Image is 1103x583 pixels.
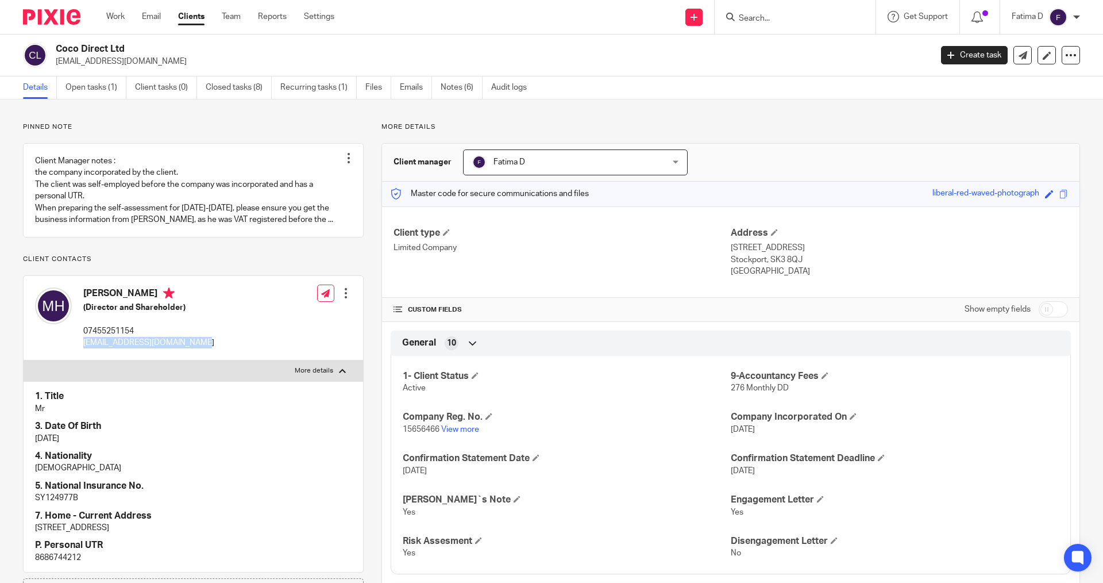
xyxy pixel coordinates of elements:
[222,11,241,22] a: Team
[35,492,352,504] p: SY124977B
[35,462,352,474] p: [DEMOGRAPHIC_DATA]
[403,535,731,547] h4: Risk Assesment
[304,11,334,22] a: Settings
[381,122,1080,132] p: More details
[83,337,214,348] p: [EMAIL_ADDRESS][DOMAIN_NAME]
[731,266,1068,277] p: [GEOGRAPHIC_DATA]
[731,549,741,557] span: No
[65,76,126,99] a: Open tasks (1)
[400,76,432,99] a: Emails
[35,480,352,492] h4: 5. National Insurance No.
[23,9,80,25] img: Pixie
[35,420,352,432] h4: 3. Date Of Birth
[403,411,731,423] h4: Company Reg. No.
[23,122,364,132] p: Pinned note
[731,242,1068,254] p: [STREET_ADDRESS]
[731,494,1059,506] h4: Engagement Letter
[295,366,333,375] p: More details
[738,14,841,24] input: Search
[35,287,72,324] img: svg%3E
[35,552,352,563] p: 8686744212
[731,411,1059,423] h4: Company Incorporated On
[135,76,197,99] a: Client tasks (0)
[1049,8,1067,26] img: svg%3E
[83,302,214,313] h5: (Director and Shareholder)
[731,467,755,475] span: [DATE]
[35,403,352,415] p: Mr
[965,304,1031,315] label: Show empty fields
[472,155,486,169] img: svg%3E
[493,158,525,166] span: Fatima D
[106,11,125,22] a: Work
[163,287,175,299] i: Primary
[403,425,439,434] span: 15656466
[403,467,427,475] span: [DATE]
[491,76,535,99] a: Audit logs
[23,255,364,264] p: Client contacts
[1012,11,1043,22] p: Fatima D
[83,287,214,302] h4: [PERSON_NAME]
[403,370,731,382] h4: 1- Client Status
[56,56,924,67] p: [EMAIL_ADDRESS][DOMAIN_NAME]
[56,43,750,55] h2: Coco Direct Ltd
[731,370,1059,382] h4: 9-Accountancy Fees
[35,433,352,444] p: [DATE]
[941,46,1008,64] a: Create task
[441,425,479,434] a: View more
[441,76,483,99] a: Notes (6)
[403,384,426,392] span: Active
[394,242,731,254] p: Limited Company
[394,156,452,168] h3: Client manager
[403,494,731,506] h4: [PERSON_NAME]`s Note
[258,11,287,22] a: Reports
[731,254,1068,266] p: Stockport, SK3 8QJ
[35,539,352,551] h4: P. Personal UTR
[394,305,731,314] h4: CUSTOM FIELDS
[178,11,205,22] a: Clients
[394,227,731,239] h4: Client type
[904,13,948,21] span: Get Support
[35,390,352,402] h4: 1. Title
[403,549,415,557] span: Yes
[391,188,589,200] p: Master code for secure communications and files
[402,337,436,349] span: General
[731,508,743,516] span: Yes
[731,227,1068,239] h4: Address
[932,187,1039,201] div: liberal-red-waved-photograph
[403,508,415,516] span: Yes
[83,325,214,337] p: 07455251154
[35,510,352,522] h4: 7. Home - Current Address
[206,76,272,99] a: Closed tasks (8)
[35,522,352,534] p: [STREET_ADDRESS]
[731,425,755,434] span: [DATE]
[731,452,1059,465] h4: Confirmation Statement Deadline
[23,43,47,67] img: svg%3E
[365,76,391,99] a: Files
[403,452,731,465] h4: Confirmation Statement Date
[35,450,352,462] h4: 4. Nationality
[731,535,1059,547] h4: Disengagement Letter
[280,76,357,99] a: Recurring tasks (1)
[731,384,789,392] span: 276 Monthly DD
[142,11,161,22] a: Email
[447,337,456,349] span: 10
[23,76,57,99] a: Details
